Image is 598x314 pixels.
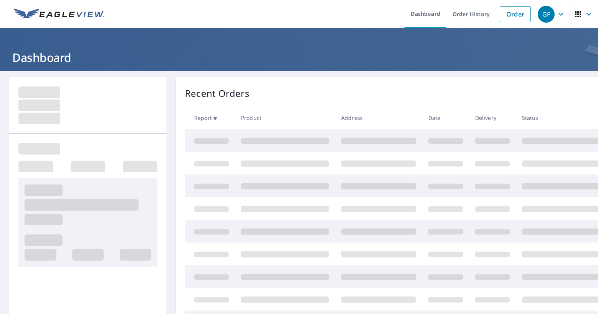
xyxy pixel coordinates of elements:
div: GF [538,6,555,23]
h1: Dashboard [9,50,589,65]
img: EV Logo [14,8,104,20]
th: Delivery [469,106,516,129]
th: Product [235,106,335,129]
a: Order [500,6,531,22]
th: Address [335,106,422,129]
th: Date [422,106,469,129]
th: Report # [185,106,235,129]
p: Recent Orders [185,86,249,100]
